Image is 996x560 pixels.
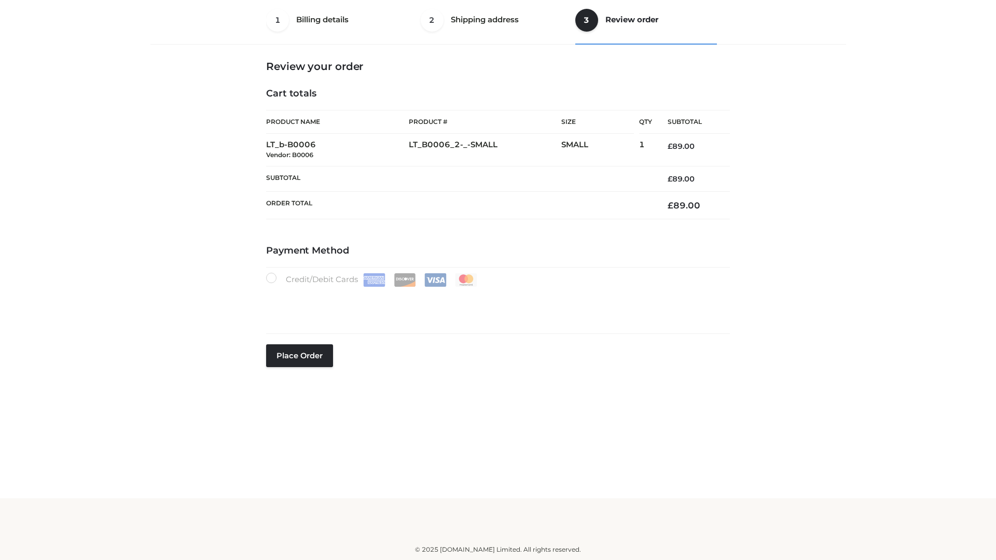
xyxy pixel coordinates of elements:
button: Place order [266,344,333,367]
th: Product # [409,110,561,134]
img: Visa [424,273,447,287]
h4: Payment Method [266,245,730,257]
td: 1 [639,134,652,166]
img: Mastercard [455,273,477,287]
iframe: Secure payment input frame [264,285,728,323]
img: Amex [363,273,385,287]
th: Size [561,110,634,134]
span: £ [668,200,673,211]
bdi: 89.00 [668,142,695,151]
img: Discover [394,273,416,287]
th: Product Name [266,110,409,134]
bdi: 89.00 [668,174,695,184]
th: Subtotal [266,166,652,191]
div: © 2025 [DOMAIN_NAME] Limited. All rights reserved. [154,544,842,555]
bdi: 89.00 [668,200,700,211]
th: Qty [639,110,652,134]
h4: Cart totals [266,88,730,100]
label: Credit/Debit Cards [266,273,478,287]
th: Subtotal [652,110,730,134]
th: Order Total [266,192,652,219]
td: SMALL [561,134,639,166]
h3: Review your order [266,60,730,73]
span: £ [668,142,672,151]
td: LT_b-B0006 [266,134,409,166]
td: LT_B0006_2-_-SMALL [409,134,561,166]
small: Vendor: B0006 [266,151,313,159]
span: £ [668,174,672,184]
